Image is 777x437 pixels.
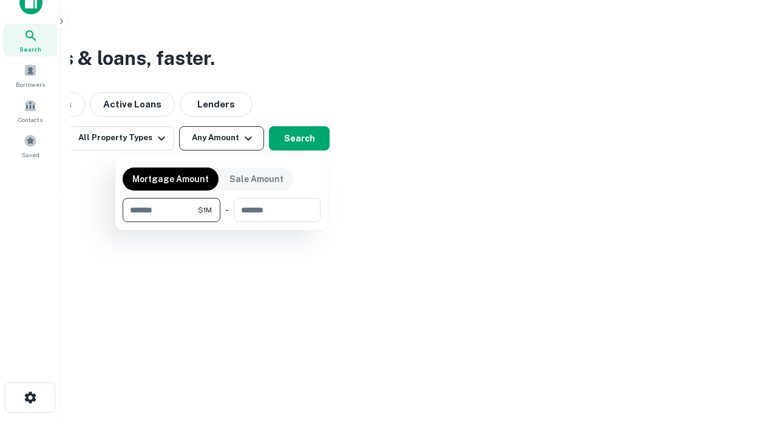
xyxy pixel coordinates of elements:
[132,172,209,186] p: Mortgage Amount
[229,172,283,186] p: Sale Amount
[225,198,229,222] div: -
[198,205,212,215] span: $1M
[716,340,777,398] iframe: Chat Widget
